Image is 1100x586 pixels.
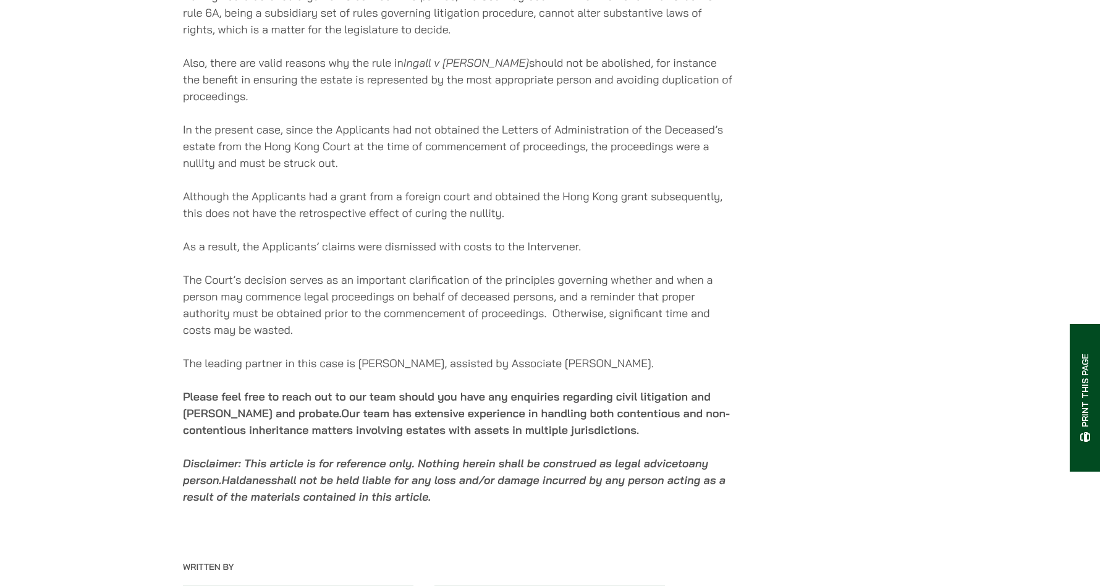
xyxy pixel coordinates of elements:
em: to [678,456,688,470]
strong: Please feel free to reach out to our team s [183,389,405,404]
em: Ingall v [PERSON_NAME] [404,56,529,70]
em: Haldanes [222,473,271,487]
strong: hould you have any enquiries regarding civil litigation and [PERSON_NAME] and probate. [183,389,711,420]
p: In the present case, since the Applicants had not obtained the Letters of Administration of the D... [183,121,734,171]
em: Disclaimer: This article is for reference only. Nothing herein shall be construed as legal advice [183,456,678,470]
p: Although the Applicants had a grant from a foreign court and obtained the Hong Kong grant subsequ... [183,188,734,221]
p: Written By [183,561,917,572]
p: The Court’s decision serves as an important clarification of the principles governing whether and... [183,271,734,338]
p: Also, there are valid reasons why the rule in should not be abolished, for instance the benefit i... [183,54,734,104]
em: shall not be held liable for any loss and/or damage incurred by any person acting as a result of ... [183,473,726,504]
p: As a result, the Applicants’ claims were dismissed with costs to the Intervener. [183,238,734,255]
strong: Our team has extensive experience in handling both contentious and non-contentious inheritance ma... [183,406,730,437]
p: The leading partner in this case is [PERSON_NAME], assisted by Associate [PERSON_NAME]. [183,355,734,372]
